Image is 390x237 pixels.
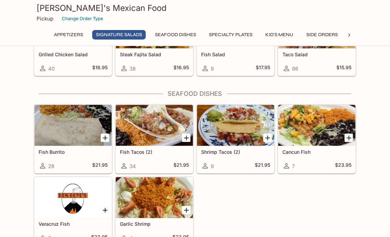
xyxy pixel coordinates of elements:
h5: Fish Burrito [39,149,108,155]
span: 38 [129,65,136,72]
span: 88 [292,65,298,72]
a: Cancun Fish7$23.95 [278,105,356,174]
a: Fish Burrito28$21.95 [34,105,112,174]
h5: $16.95 [92,64,108,73]
h5: $15.95 [336,64,351,73]
h5: $23.95 [335,162,351,170]
h5: Taco Salad [282,51,351,57]
h3: [PERSON_NAME]'s Mexican Food [37,3,353,13]
h5: Shrimp Tacos (2) [201,149,270,155]
span: 9 [211,163,214,169]
h5: $21.95 [173,162,189,170]
button: Side Orders [303,30,342,40]
span: 9 [211,65,214,72]
span: 28 [48,163,54,169]
a: Fish Tacos (2)34$21.95 [115,105,193,174]
button: Add Veracruz Fish [101,206,109,214]
button: Kid's Menu [262,30,297,40]
div: Steak Fajita Salad [116,8,193,48]
p: Pickup [37,15,53,22]
a: Shrimp Tacos (2)9$21.95 [197,105,275,174]
span: 40 [48,65,55,72]
button: Change Order Type [59,13,106,24]
div: Fish Salad [197,8,274,48]
h5: Garlic Shrimp [120,221,189,227]
button: Add Shrimp Tacos (2) [263,134,272,142]
h5: Steak Fajita Salad [120,51,189,57]
h5: $21.95 [92,162,108,170]
h5: $16.95 [173,64,189,73]
div: Garlic Shrimp [116,177,193,218]
div: Shrimp Tacos (2) [197,105,274,146]
button: Add Fish Tacos (2) [182,134,191,142]
h5: Fish Tacos (2) [120,149,189,155]
button: Appetizers [50,30,87,40]
span: 7 [292,163,295,169]
h5: Grilled Chicken Salad [39,51,108,57]
div: Taco Salad [278,8,356,48]
h4: Seafood Dishes [34,90,356,98]
button: Specialty Plates [205,30,256,40]
h5: Fish Salad [201,51,270,57]
button: Seafood Dishes [151,30,200,40]
div: Fish Tacos (2) [116,105,193,146]
h5: $21.95 [255,162,270,170]
button: Add Garlic Shrimp [182,206,191,214]
button: Signature Salads [92,30,146,40]
span: 34 [129,163,136,169]
h5: $17.95 [256,64,270,73]
div: Cancun Fish [278,105,356,146]
button: Add Fish Burrito [101,134,109,142]
div: Veracruz Fish [34,177,112,218]
div: Grilled Chicken Salad [34,8,112,48]
h5: Cancun Fish [282,149,351,155]
h5: Veracruz Fish [39,221,108,227]
div: Fish Burrito [34,105,112,146]
button: Add Cancun Fish [345,134,353,142]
